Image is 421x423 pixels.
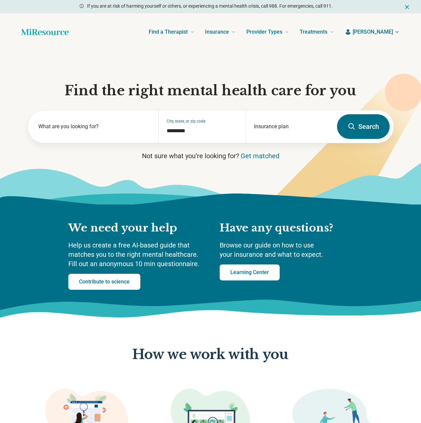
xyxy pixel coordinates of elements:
[404,3,410,11] button: Dismiss
[205,19,236,45] a: Insurance
[220,221,353,235] h2: Have any questions?
[345,28,400,36] button: [PERSON_NAME]
[87,3,333,10] p: If you are at risk of harming yourself or others, or experiencing a mental health crisis, call 98...
[38,123,151,131] label: What are you looking for?
[149,19,194,45] a: Find a Therapist
[27,82,394,99] h1: Find the right mental health care for you
[132,347,288,362] p: How we work with you
[337,114,390,139] button: Search
[246,19,289,45] a: Provider Types
[353,28,393,36] span: [PERSON_NAME]
[300,27,327,37] span: Treatments
[27,151,394,161] p: Not sure what you’re looking for?
[220,240,353,259] p: Browse our guide on how to use your insurance and what to expect.
[68,274,140,290] a: Contribute to science
[68,240,206,268] p: Help us create a free AI-based guide that matches you to the right mental healthcare. Fill out an...
[241,152,279,160] a: Get matched
[205,27,229,37] span: Insurance
[246,27,282,37] span: Provider Types
[300,19,334,45] a: Treatments
[68,221,206,235] h2: We need your help
[220,264,280,280] a: Learning Center
[21,25,69,39] a: Home page
[149,27,188,37] span: Find a Therapist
